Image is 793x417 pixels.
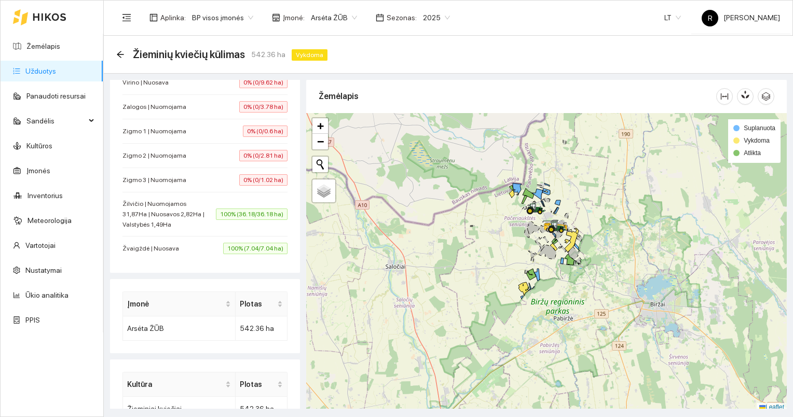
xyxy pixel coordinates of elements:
a: Meteorologija [28,216,72,225]
span: Atlikta [744,149,761,157]
span: 0% (0/9.62 ha) [239,77,288,88]
span: − [317,135,324,148]
span: Virino | Nuosava [122,77,174,88]
span: Įmonė : [283,12,305,23]
span: Plotas [240,379,275,390]
button: Initiate a new search [312,157,328,172]
a: Panaudoti resursai [26,92,86,100]
span: Sezonas : [387,12,417,23]
a: Vartotojai [25,241,56,249]
span: Zigmo 2 | Nuomojama [122,150,192,161]
span: Suplanuota [744,124,775,132]
span: 0% (0/1.02 ha) [239,174,288,186]
span: 0% (0/3.78 ha) [239,101,288,113]
a: Įmonės [26,166,50,175]
span: calendar [376,13,384,22]
span: Zalogos | Nuomojama [122,102,192,112]
span: R [708,10,713,26]
div: Atgal [116,50,125,59]
span: 100% (36.18/36.18 ha) [216,208,288,220]
button: column-width [716,88,733,105]
a: Zoom in [312,118,328,134]
span: 2025 [423,10,450,25]
span: menu-fold [122,13,131,22]
span: Žieminių kviečių kūlimas [133,46,245,63]
th: this column's title is Plotas,this column is sortable [236,292,288,316]
span: + [317,119,324,132]
span: Žvaigždė | Nuosava [122,243,184,254]
span: arrow-left [116,50,125,59]
span: column-width [717,92,732,101]
a: Layers [312,179,335,202]
td: Arsėta ŽŪB [123,316,236,341]
a: Ūkio analitika [25,291,69,299]
span: 0% (0/2.81 ha) [239,150,288,161]
th: this column's title is Įmonė,this column is sortable [123,292,236,316]
span: 542.36 ha [251,49,285,60]
span: layout [149,13,158,22]
a: Žemėlapis [26,42,60,50]
a: PPIS [25,316,40,324]
a: Inventorius [28,191,63,200]
button: menu-fold [116,7,137,28]
th: this column's title is Kultūra,this column is sortable [123,372,236,397]
span: 0% (0/0.6 ha) [243,126,288,137]
span: Kultūra [127,379,223,390]
th: this column's title is Plotas,this column is sortable [236,372,288,397]
a: Nustatymai [25,266,62,274]
span: Vykdoma [292,49,327,61]
span: [PERSON_NAME] [702,13,780,22]
div: Žemėlapis [319,81,716,111]
span: shop [272,13,280,22]
span: Žilvičio | Nuomojamos 31,87Ha | Nuosavos 2,82Ha | Valstybės 1,49Ha [122,199,216,230]
span: Plotas [240,298,275,310]
span: Arsėta ŽŪB [311,10,357,25]
span: LT [664,10,681,25]
span: Sandėlis [26,110,86,131]
span: Aplinka : [160,12,186,23]
a: Leaflet [759,404,784,411]
a: Kultūros [26,142,52,150]
span: BP visos įmonės [192,10,253,25]
span: Zigmo 1 | Nuomojama [122,126,192,136]
span: Vykdoma [744,137,770,144]
span: 100% (7.04/7.04 ha) [223,243,288,254]
a: Užduotys [25,67,56,75]
span: Įmonė [127,298,223,310]
td: 542.36 ha [236,316,288,341]
a: Zoom out [312,134,328,149]
span: Zigmo 3 | Nuomojama [122,175,192,185]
